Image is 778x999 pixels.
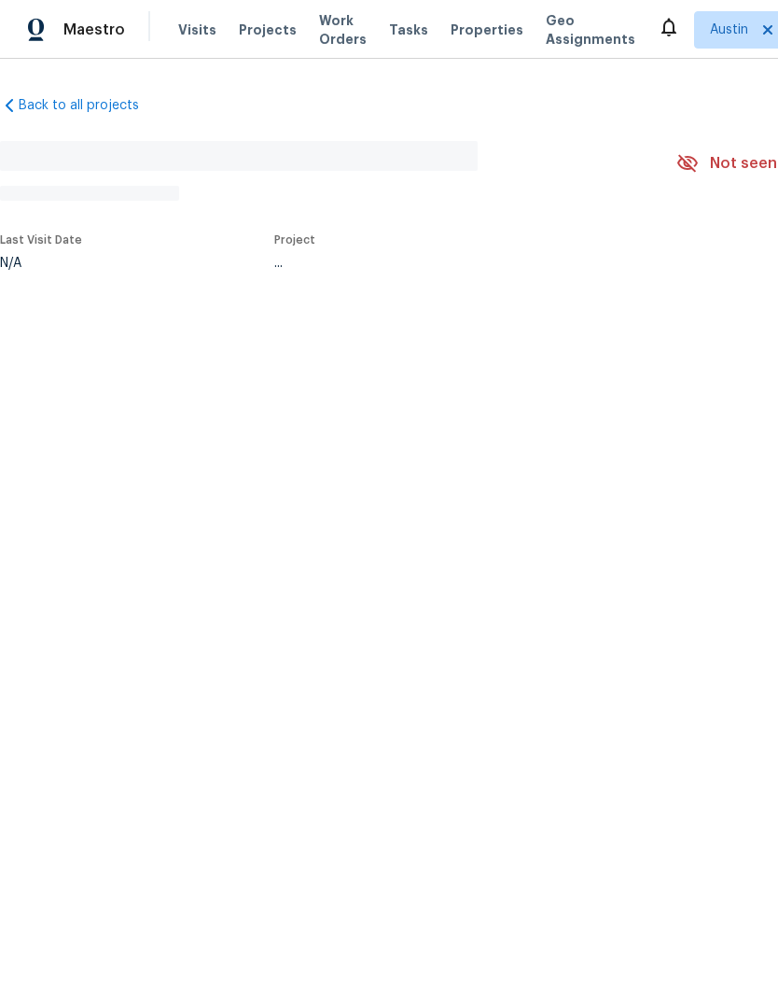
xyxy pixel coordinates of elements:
span: Austin [710,21,748,39]
span: Maestro [63,21,125,39]
span: Project [274,234,315,246]
span: Tasks [389,23,428,36]
span: Work Orders [319,11,367,49]
span: Projects [239,21,297,39]
div: ... [274,257,632,270]
span: Properties [451,21,523,39]
span: Visits [178,21,216,39]
span: Geo Assignments [546,11,635,49]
